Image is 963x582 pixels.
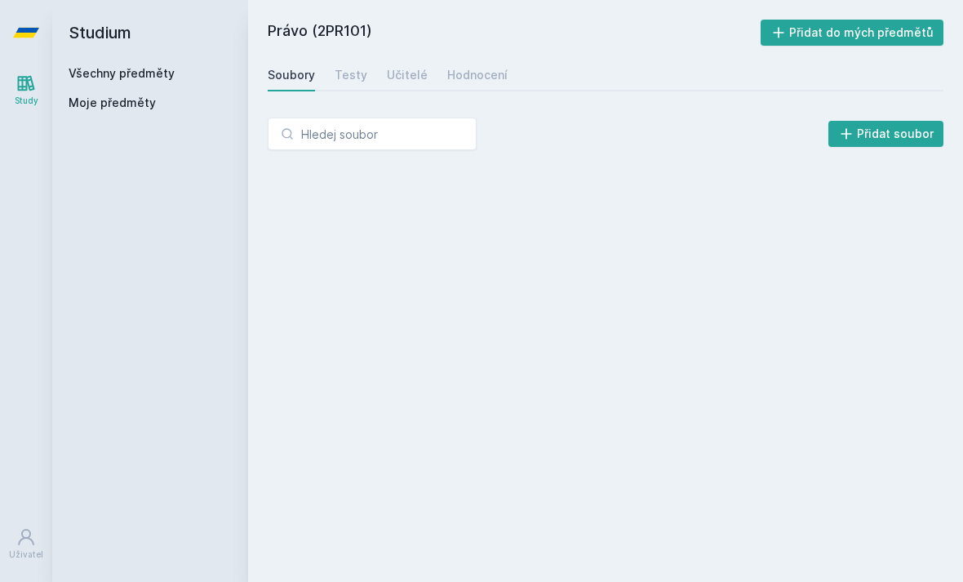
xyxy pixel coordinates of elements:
input: Hledej soubor [268,118,477,150]
a: Uživatel [3,519,49,569]
a: Učitelé [387,59,428,91]
div: Testy [335,67,367,83]
button: Přidat do mých předmětů [761,20,944,46]
a: Hodnocení [447,59,508,91]
a: Soubory [268,59,315,91]
a: Study [3,65,49,115]
div: Hodnocení [447,67,508,83]
button: Přidat soubor [828,121,944,147]
div: Učitelé [387,67,428,83]
span: Moje předměty [69,95,156,111]
a: Testy [335,59,367,91]
div: Soubory [268,67,315,83]
div: Study [15,95,38,107]
div: Uživatel [9,549,43,561]
a: Všechny předměty [69,66,175,80]
h2: Právo (2PR101) [268,20,761,46]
